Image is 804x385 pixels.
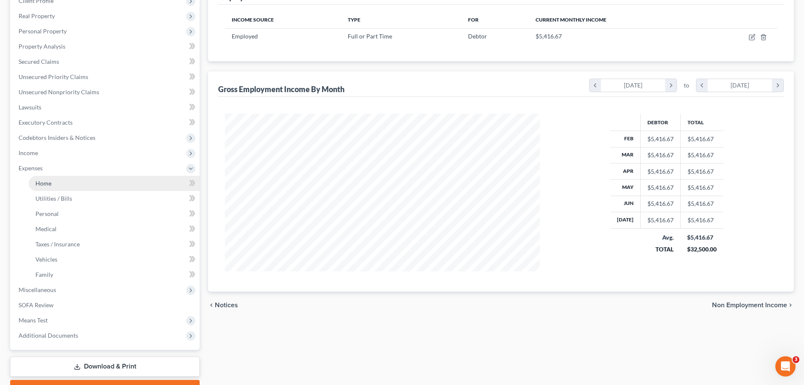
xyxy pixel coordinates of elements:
th: Total [680,114,723,131]
a: Download & Print [10,357,200,377]
a: Family [29,267,200,282]
td: $5,416.67 [680,212,723,228]
td: $5,416.67 [680,196,723,212]
th: Mar [610,147,641,163]
span: Home [35,180,51,187]
a: Home [29,176,200,191]
div: $5,416.67 [687,233,717,242]
span: Current Monthly Income [536,16,606,23]
span: Taxes / Insurance [35,240,80,248]
span: Additional Documents [19,332,78,339]
th: Debtor [640,114,680,131]
div: $32,500.00 [687,245,717,254]
div: $5,416.67 [647,199,674,208]
div: TOTAL [647,245,674,254]
button: Non Employment Income chevron_right [712,302,794,309]
span: Unsecured Nonpriority Claims [19,88,99,96]
span: Medical [35,225,57,232]
div: $5,416.67 [647,167,674,176]
td: $5,416.67 [680,131,723,147]
span: Type [348,16,360,23]
td: $5,416.67 [680,180,723,196]
a: Executory Contracts [12,115,200,130]
div: $5,416.67 [647,216,674,224]
span: Notices [215,302,238,309]
span: Income [19,149,38,156]
span: Income Source [232,16,274,23]
span: SOFA Review [19,301,54,309]
div: $5,416.67 [647,183,674,192]
a: Lawsuits [12,100,200,115]
span: Employed [232,33,258,40]
a: SOFA Review [12,298,200,313]
span: $5,416.67 [536,33,562,40]
a: Property Analysis [12,39,200,54]
th: May [610,180,641,196]
span: 3 [793,356,799,363]
a: Taxes / Insurance [29,237,200,252]
span: Real Property [19,12,55,19]
div: [DATE] [601,79,666,92]
td: $5,416.67 [680,163,723,179]
span: Personal Property [19,27,67,35]
th: [DATE] [610,212,641,228]
div: $5,416.67 [647,135,674,143]
span: Family [35,271,53,278]
a: Personal [29,206,200,221]
div: Gross Employment Income By Month [218,84,344,94]
i: chevron_left [590,79,601,92]
span: Executory Contracts [19,119,73,126]
i: chevron_right [665,79,677,92]
span: Expenses [19,164,43,172]
span: Full or Part Time [348,33,392,40]
a: Utilities / Bills [29,191,200,206]
span: Secured Claims [19,58,59,65]
td: $5,416.67 [680,147,723,163]
span: Unsecured Priority Claims [19,73,88,80]
div: Avg. [647,233,674,242]
div: [DATE] [708,79,772,92]
a: Secured Claims [12,54,200,69]
span: to [684,81,689,90]
span: Personal [35,210,59,217]
i: chevron_left [696,79,708,92]
button: chevron_left Notices [208,302,238,309]
span: Codebtors Insiders & Notices [19,134,95,141]
span: Vehicles [35,256,57,263]
a: Unsecured Priority Claims [12,69,200,85]
a: Medical [29,221,200,237]
a: Vehicles [29,252,200,267]
th: Feb [610,131,641,147]
a: Unsecured Nonpriority Claims [12,85,200,100]
th: Jun [610,196,641,212]
span: Debtor [468,33,487,40]
i: chevron_left [208,302,215,309]
div: $5,416.67 [647,151,674,159]
span: Property Analysis [19,43,65,50]
span: Non Employment Income [712,302,787,309]
span: Miscellaneous [19,286,56,293]
span: Utilities / Bills [35,195,72,202]
span: Lawsuits [19,104,41,111]
span: For [468,16,479,23]
span: Means Test [19,317,48,324]
i: chevron_right [787,302,794,309]
th: Apr [610,163,641,179]
iframe: Intercom live chat [775,356,796,377]
i: chevron_right [772,79,783,92]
